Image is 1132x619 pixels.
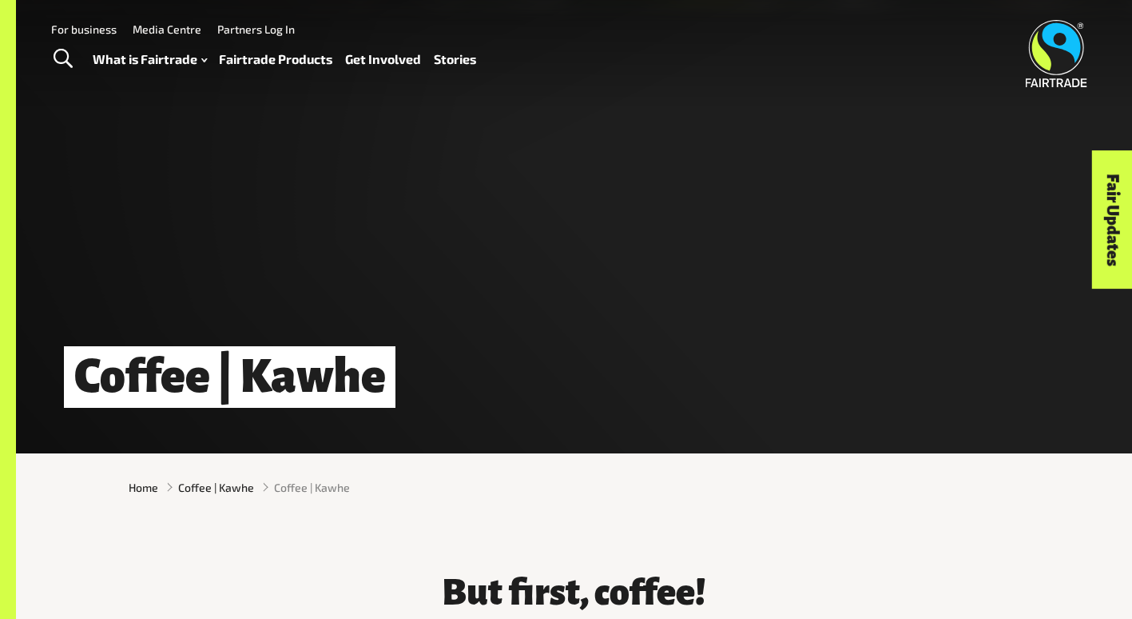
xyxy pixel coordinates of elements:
a: Stories [434,48,476,71]
a: What is Fairtrade [93,48,207,71]
a: Toggle Search [43,39,82,79]
a: Get Involved [345,48,421,71]
a: Home [129,479,158,496]
a: Media Centre [133,22,201,36]
span: Coffee | Kawhe [274,479,350,496]
h1: Coffee | Kawhe [64,346,395,408]
a: For business [51,22,117,36]
a: Partners Log In [217,22,295,36]
a: Fairtrade Products [219,48,332,71]
a: Coffee | Kawhe [178,479,254,496]
h3: But first, coffee! [356,573,792,613]
img: Fairtrade Australia New Zealand logo [1026,20,1087,87]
